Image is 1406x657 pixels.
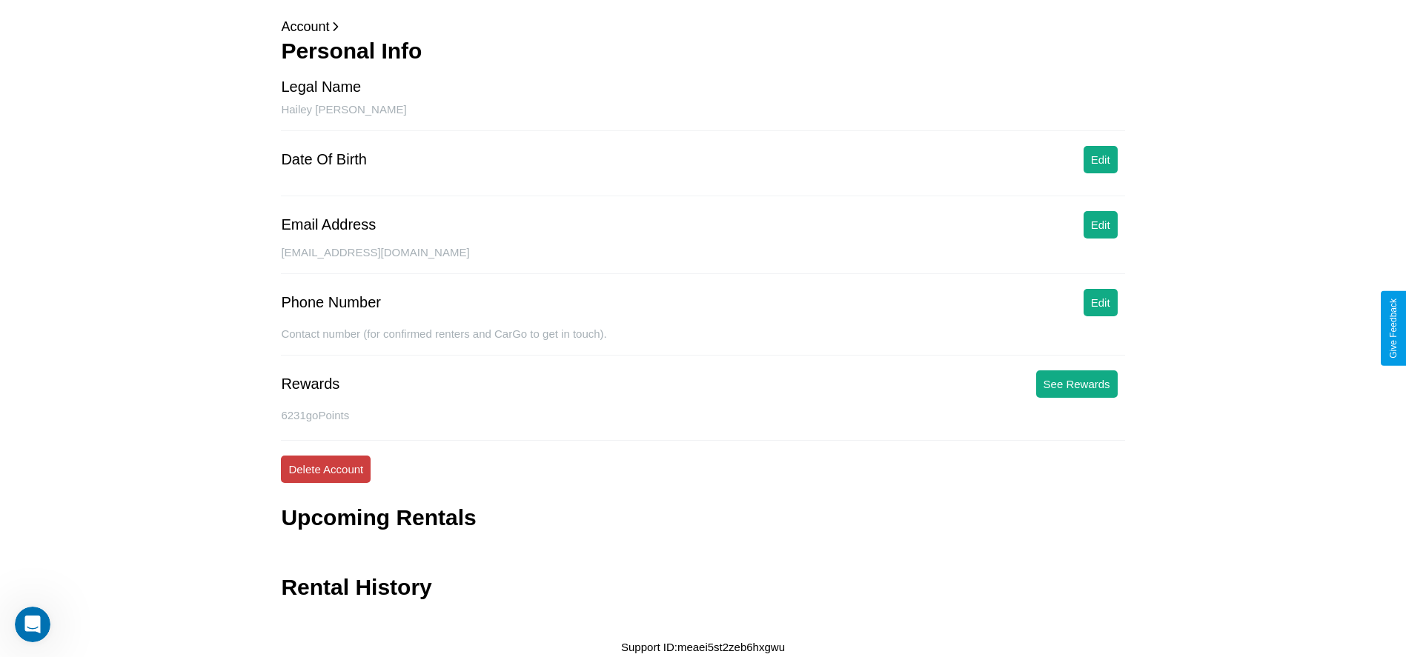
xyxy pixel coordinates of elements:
[1388,299,1399,358] div: Give Feedback
[281,216,376,233] div: Email Address
[281,456,371,483] button: Delete Account
[281,39,1124,64] h3: Personal Info
[281,405,1124,425] p: 6231 goPoints
[281,294,381,311] div: Phone Number
[15,607,50,642] iframe: Intercom live chat
[1084,211,1118,239] button: Edit
[281,151,367,168] div: Date Of Birth
[281,376,339,393] div: Rewards
[281,15,1124,39] p: Account
[281,246,1124,274] div: [EMAIL_ADDRESS][DOMAIN_NAME]
[1036,370,1118,398] button: See Rewards
[621,637,785,657] p: Support ID: meaei5st2zeb6hxgwu
[281,505,476,530] h3: Upcoming Rentals
[1084,289,1118,316] button: Edit
[281,327,1124,356] div: Contact number (for confirmed renters and CarGo to get in touch).
[281,575,431,600] h3: Rental History
[1084,146,1118,173] button: Edit
[281,79,361,96] div: Legal Name
[281,103,1124,131] div: Hailey [PERSON_NAME]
